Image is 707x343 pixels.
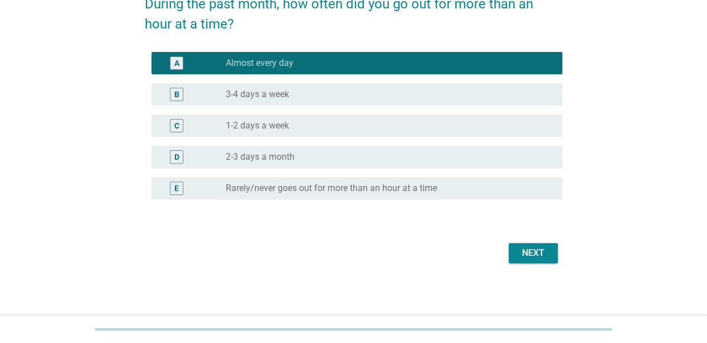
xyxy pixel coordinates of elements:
label: 1-2 days a week [226,120,289,131]
label: Almost every day [226,58,293,69]
label: Rarely/never goes out for more than an hour at a time [226,183,437,194]
button: Next [509,243,558,263]
div: Next [518,246,549,260]
div: C [174,120,179,131]
div: B [174,88,179,100]
div: D [174,151,179,163]
label: 3-4 days a week [226,89,289,100]
label: 2-3 days a month [226,151,295,163]
div: E [174,182,179,194]
div: A [174,57,179,69]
